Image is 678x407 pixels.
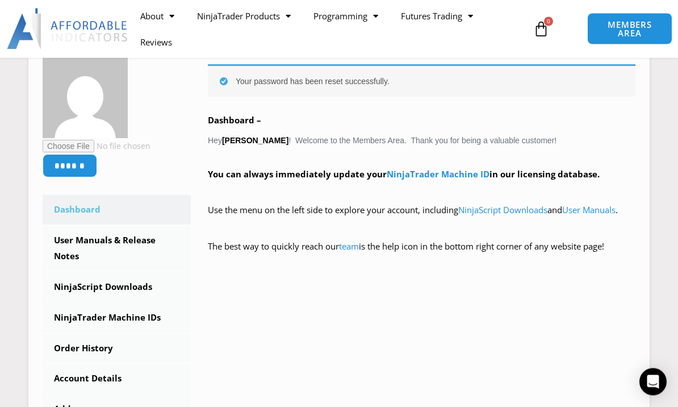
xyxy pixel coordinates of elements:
[387,169,489,180] a: NinjaTrader Machine ID
[599,20,660,38] span: MEMBERS AREA
[43,304,191,333] a: NinjaTrader Machine IDs
[516,13,566,45] a: 0
[339,241,359,252] a: team
[208,169,600,180] strong: You can always immediately update your in our licensing database.
[208,65,635,271] div: Hey ! Welcome to the Members Area. Thank you for being a valuable customer!
[43,334,191,364] a: Order History
[562,205,616,216] a: User Manuals
[129,29,183,55] a: Reviews
[208,115,261,126] b: Dashboard –
[43,364,191,394] a: Account Details
[587,13,672,45] a: MEMBERS AREA
[43,53,128,139] img: 2e02fdacd2becdf240d0d911817101f9ed36f1ffdd79c00b865e274ffd81020b
[43,196,191,225] a: Dashboard
[7,9,129,49] img: LogoAI | Affordable Indicators – NinjaTrader
[208,203,635,235] p: Use the menu on the left side to explore your account, including and .
[639,368,667,396] div: Open Intercom Messenger
[222,136,288,146] strong: [PERSON_NAME]
[186,3,302,29] a: NinjaTrader Products
[390,3,484,29] a: Futures Trading
[43,273,191,302] a: NinjaScript Downloads
[43,226,191,272] a: User Manuals & Release Notes
[129,3,529,55] nav: Menu
[302,3,390,29] a: Programming
[208,65,635,97] div: Your password has been reset successfully.
[544,17,553,26] span: 0
[458,205,547,216] a: NinjaScript Downloads
[129,3,186,29] a: About
[208,239,635,271] p: The best way to quickly reach our is the help icon in the bottom right corner of any website page!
